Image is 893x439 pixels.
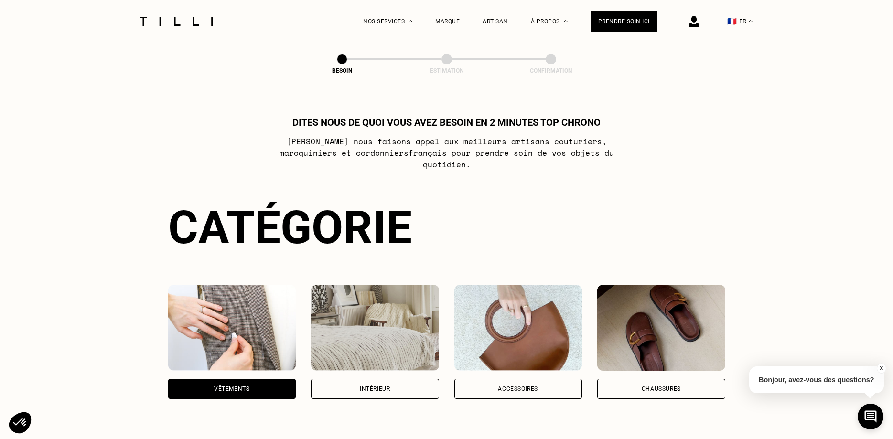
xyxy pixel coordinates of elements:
p: Bonjour, avez-vous des questions? [749,366,884,393]
img: Accessoires [454,285,582,371]
a: Artisan [483,18,508,25]
p: [PERSON_NAME] nous faisons appel aux meilleurs artisans couturiers , maroquiniers et cordonniers ... [257,136,636,170]
img: Logo du service de couturière Tilli [136,17,216,26]
img: Menu déroulant [409,20,412,22]
div: Confirmation [503,67,599,74]
a: Marque [435,18,460,25]
a: Prendre soin ici [591,11,657,32]
div: Catégorie [168,201,725,254]
img: menu déroulant [749,20,753,22]
div: Estimation [399,67,495,74]
img: Intérieur [311,285,439,371]
button: X [876,363,886,374]
div: Chaussures [642,386,681,392]
img: Chaussures [597,285,725,371]
img: icône connexion [689,16,699,27]
span: 🇫🇷 [727,17,737,26]
img: Vêtements [168,285,296,371]
img: Menu déroulant à propos [564,20,568,22]
h1: Dites nous de quoi vous avez besoin en 2 minutes top chrono [292,117,601,128]
div: Intérieur [360,386,390,392]
div: Besoin [294,67,390,74]
div: Accessoires [498,386,538,392]
div: Vêtements [214,386,249,392]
